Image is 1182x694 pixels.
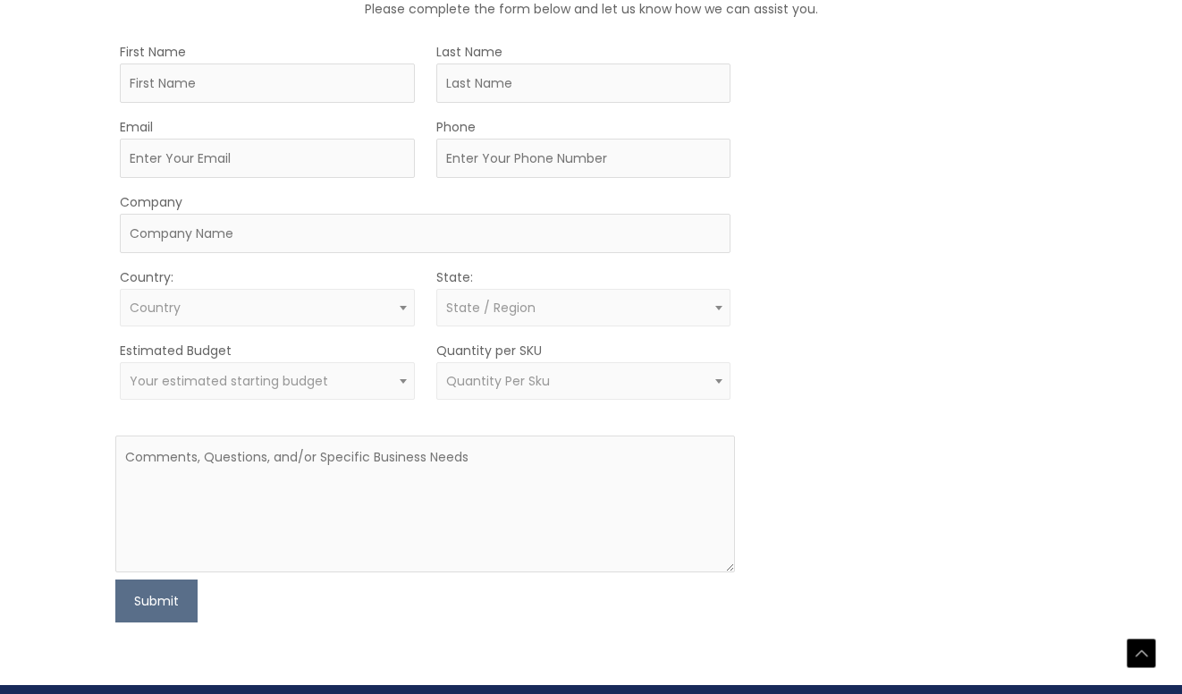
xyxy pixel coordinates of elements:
label: State: [436,268,473,286]
input: Last Name [436,63,731,103]
input: Enter Your Email [120,139,415,178]
span: Your estimated starting budget [130,372,328,390]
label: Phone [436,118,476,136]
span: State / Region [446,299,536,317]
label: Last Name [436,43,502,61]
label: Country: [120,268,173,286]
button: Submit [115,580,198,622]
label: First Name [120,43,186,61]
span: Country [130,299,181,317]
span: Quantity Per Sku [446,372,550,390]
label: Estimated Budget [120,342,232,360]
label: Company [120,193,182,211]
input: First Name [120,63,415,103]
label: Quantity per SKU [436,342,542,360]
input: Company Name [120,214,730,253]
input: Enter Your Phone Number [436,139,731,178]
label: Email [120,118,153,136]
